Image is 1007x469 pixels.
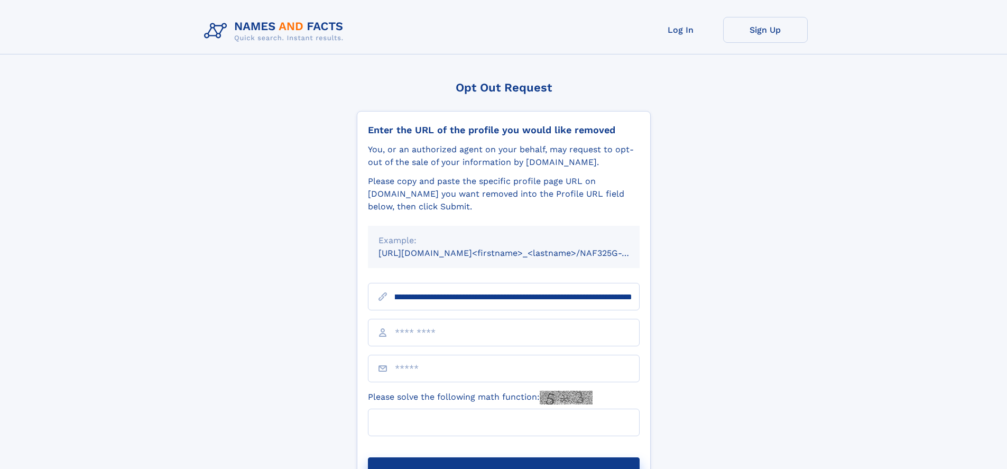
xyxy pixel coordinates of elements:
[723,17,808,43] a: Sign Up
[368,391,593,404] label: Please solve the following math function:
[639,17,723,43] a: Log In
[378,248,660,258] small: [URL][DOMAIN_NAME]<firstname>_<lastname>/NAF325G-xxxxxxxx
[368,124,640,136] div: Enter the URL of the profile you would like removed
[368,143,640,169] div: You, or an authorized agent on your behalf, may request to opt-out of the sale of your informatio...
[378,234,629,247] div: Example:
[368,175,640,213] div: Please copy and paste the specific profile page URL on [DOMAIN_NAME] you want removed into the Pr...
[200,17,352,45] img: Logo Names and Facts
[357,81,651,94] div: Opt Out Request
